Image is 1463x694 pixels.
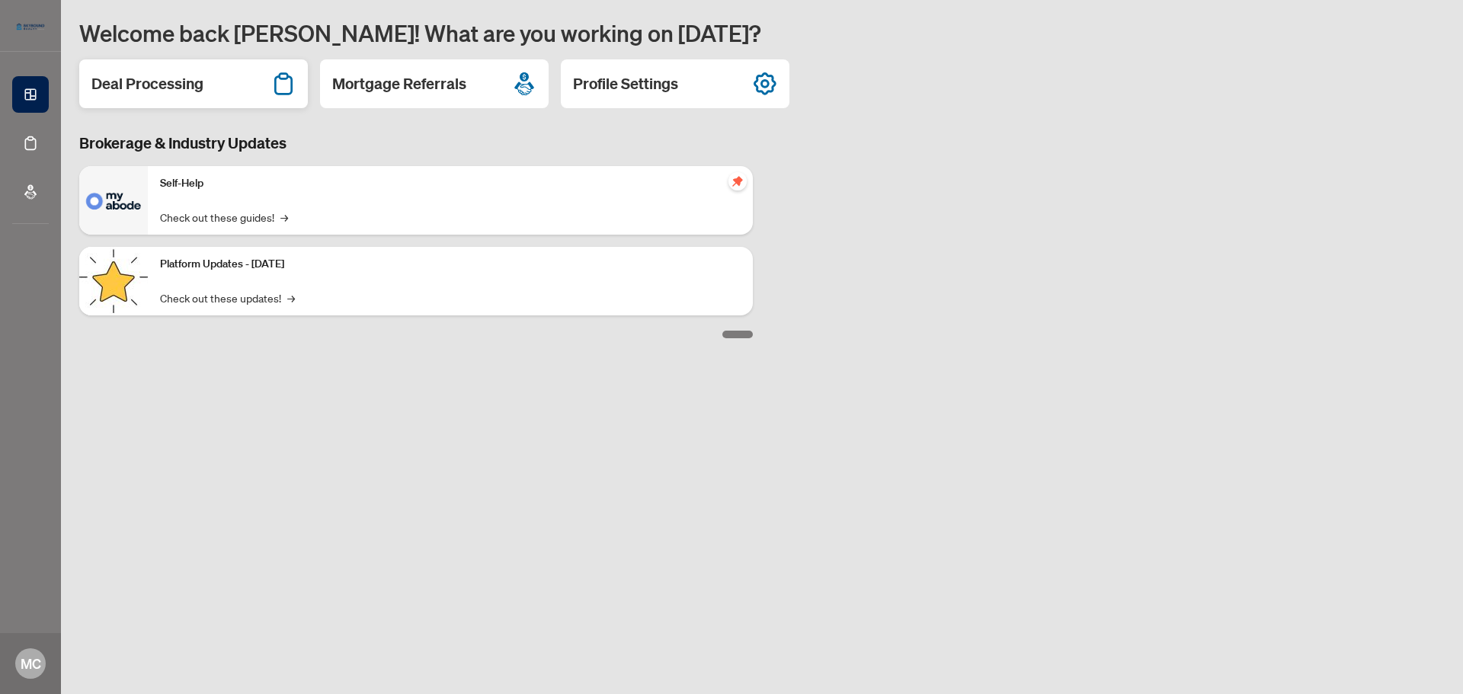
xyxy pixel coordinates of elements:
h1: Welcome back [PERSON_NAME]! What are you working on [DATE]? [79,18,1445,47]
span: → [287,289,295,306]
h3: Brokerage & Industry Updates [79,133,753,154]
a: Check out these guides!→ [160,209,288,225]
h2: Mortgage Referrals [332,73,466,94]
img: logo [12,19,49,34]
img: Self-Help [79,166,148,235]
img: Platform Updates - September 16, 2025 [79,247,148,315]
span: MC [21,653,41,674]
h2: Profile Settings [573,73,678,94]
p: Platform Updates - [DATE] [160,256,741,273]
h2: Deal Processing [91,73,203,94]
button: Open asap [1402,641,1448,686]
span: pushpin [728,172,747,190]
a: Check out these updates!→ [160,289,295,306]
span: → [280,209,288,225]
p: Self-Help [160,175,741,192]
